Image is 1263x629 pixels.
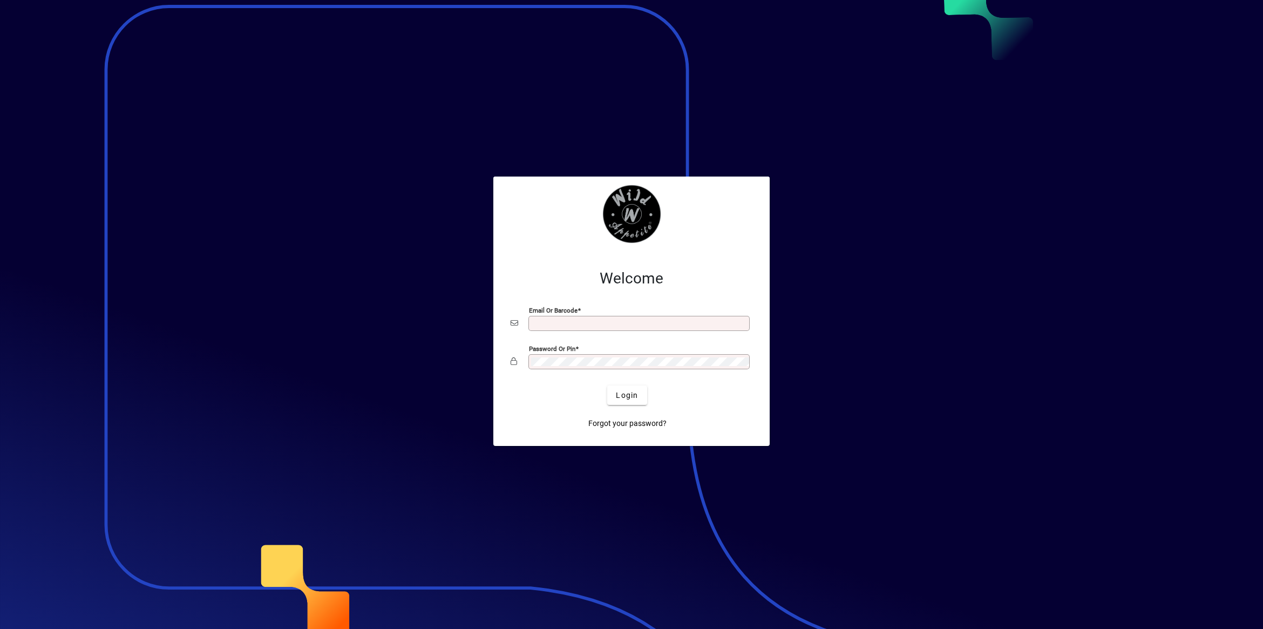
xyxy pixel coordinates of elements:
span: Login [616,390,638,401]
mat-label: Email or Barcode [529,307,578,314]
button: Login [607,385,647,405]
span: Forgot your password? [588,418,667,429]
mat-label: Password or Pin [529,345,575,353]
a: Forgot your password? [584,414,671,433]
h2: Welcome [511,269,752,288]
